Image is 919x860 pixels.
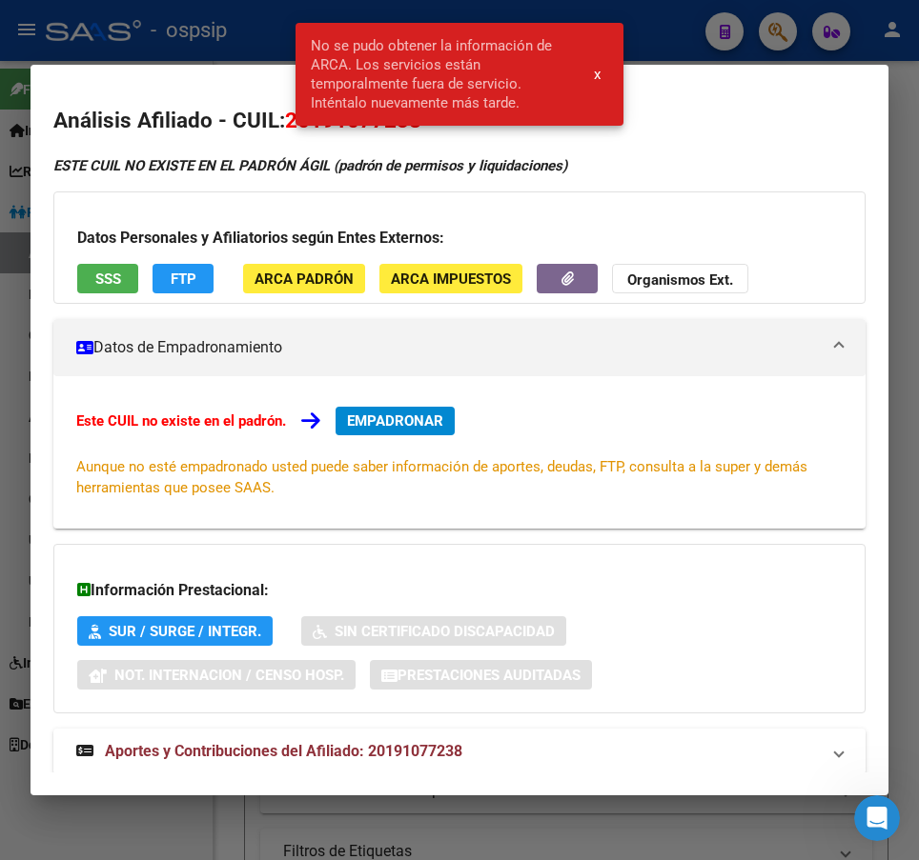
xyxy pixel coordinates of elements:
button: x [579,57,616,91]
span: ARCA Impuestos [391,270,511,288]
strong: ESTE CUIL NO EXISTE EN EL PADRÓN ÁGIL (padrón de permisos y liquidaciones) [53,157,567,174]
span: x [594,66,601,83]
span: Sin Certificado Discapacidad [335,623,555,640]
button: Organismos Ext. [612,264,748,293]
span: Aunque no esté empadronado usted puede saber información de aportes, deudas, FTP, consulta a la s... [76,458,807,496]
span: EMPADRONAR [347,412,443,430]
button: Prestaciones Auditadas [370,660,592,690]
button: EMPADRONAR [336,407,455,435]
button: ARCA Padrón [243,264,365,293]
span: FTP [171,270,196,288]
iframe: Intercom live chat [854,795,900,841]
button: Sin Certificado Discapacidad [301,616,566,646]
span: Not. Internacion / Censo Hosp. [114,667,344,684]
mat-panel-title: Datos de Empadronamiento [76,336,820,359]
span: SUR / SURGE / INTEGR. [109,623,261,640]
mat-expansion-panel-header: Datos de Empadronamiento [53,319,866,376]
button: SSS [77,264,138,293]
strong: Organismos Ext. [627,271,733,289]
h3: Información Prestacional: [77,579,842,602]
button: FTP [153,264,214,293]
span: SSS [95,270,121,288]
span: Prestaciones Auditadas [398,667,581,684]
span: No se pudo obtener la información de ARCA. Los servicios están temporalmente fuera de servicio. I... [311,36,571,112]
h2: Análisis Afiliado - CUIL: [53,105,866,137]
button: Not. Internacion / Censo Hosp. [77,660,356,690]
button: SUR / SURGE / INTEGR. [77,616,273,646]
span: ARCA Padrón [255,270,354,288]
mat-expansion-panel-header: Aportes y Contribuciones del Afiliado: 20191077238 [53,729,866,774]
div: Datos de Empadronamiento [53,376,866,529]
span: Aportes y Contribuciones del Afiliado: 20191077238 [105,742,462,760]
strong: Este CUIL no existe en el padrón. [76,412,286,430]
button: ARCA Impuestos [379,264,522,293]
h3: Datos Personales y Afiliatorios según Entes Externos: [77,227,842,250]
